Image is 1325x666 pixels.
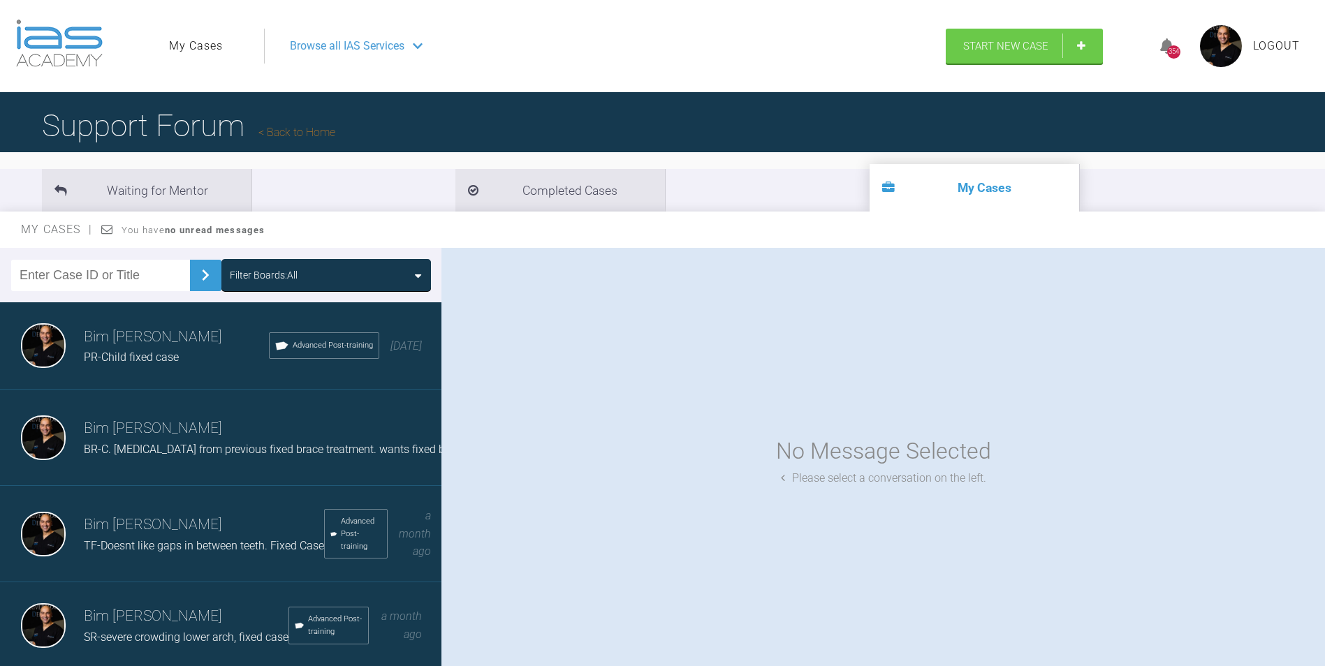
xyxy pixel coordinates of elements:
[21,415,66,460] img: Bim Sawhney
[11,260,190,291] input: Enter Case ID or Title
[946,29,1103,64] a: Start New Case
[308,613,363,638] span: Advanced Post-training
[21,323,66,368] img: Bim Sawhney
[1167,45,1180,59] div: 354
[84,539,324,552] span: TF-Doesnt like gaps in between teeth. Fixed Case
[84,605,288,628] h3: Bim [PERSON_NAME]
[84,513,324,537] h3: Bim [PERSON_NAME]
[1253,37,1300,55] a: Logout
[122,225,265,235] span: You have
[399,509,431,558] span: a month ago
[21,223,93,236] span: My Cases
[963,40,1048,52] span: Start New Case
[84,443,587,456] span: BR-C. [MEDICAL_DATA] from previous fixed brace treatment. wants fixed braces again and not aligners.
[293,339,373,352] span: Advanced Post-training
[84,350,179,364] span: PR-Child fixed case
[341,515,381,553] span: Advanced Post-training
[381,609,422,641] span: a month ago
[84,325,269,349] h3: Bim [PERSON_NAME]
[290,37,404,55] span: Browse all IAS Services
[84,417,587,441] h3: Bim [PERSON_NAME]
[194,264,217,286] img: chevronRight.28bd32b0.svg
[230,267,298,283] div: Filter Boards: All
[21,512,66,556] img: Bim Sawhney
[16,20,103,67] img: logo-light.3e3ef733.png
[1200,25,1242,67] img: profile.png
[84,630,288,644] span: SR-severe crowding lower arch, fixed case
[21,603,66,648] img: Bim Sawhney
[870,164,1079,212] li: My Cases
[776,434,991,469] div: No Message Selected
[390,339,422,353] span: [DATE]
[169,37,223,55] a: My Cases
[42,169,251,212] li: Waiting for Mentor
[258,126,335,139] a: Back to Home
[781,469,986,487] div: Please select a conversation on the left.
[455,169,665,212] li: Completed Cases
[165,225,265,235] strong: no unread messages
[42,101,335,150] h1: Support Forum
